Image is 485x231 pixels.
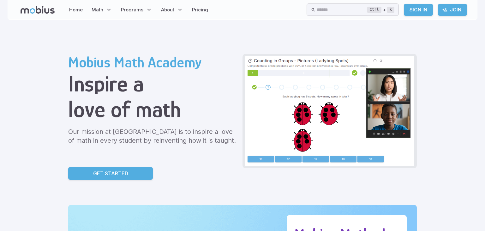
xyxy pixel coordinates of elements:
a: Sign In [404,4,433,16]
span: About [161,6,174,13]
div: + [367,6,394,14]
kbd: Ctrl [367,7,381,13]
p: Get Started [93,170,128,177]
a: Join [438,4,467,16]
a: Get Started [68,167,153,180]
span: Programs [121,6,143,13]
h2: Mobius Math Academy [68,54,237,71]
a: Pricing [190,3,210,17]
span: Math [92,6,103,13]
p: Our mission at [GEOGRAPHIC_DATA] is to inspire a love of math in every student by reinventing how... [68,127,237,145]
h1: Inspire a [68,71,237,97]
a: Home [67,3,85,17]
kbd: k [387,7,394,13]
h1: love of math [68,97,237,122]
img: Grade 2 Class [245,56,414,166]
